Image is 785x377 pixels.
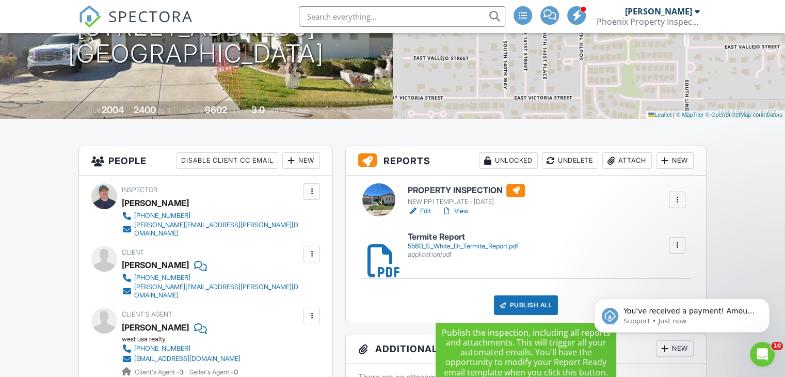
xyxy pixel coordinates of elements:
[408,232,518,242] h6: Termite Report
[122,310,172,318] span: Client's Agent
[408,250,518,259] div: application/pdf
[134,355,241,363] div: [EMAIL_ADDRESS][DOMAIN_NAME]
[78,14,193,36] a: SPECTORA
[157,107,172,115] span: sq. ft.
[602,152,652,169] div: Attach
[122,257,189,273] div: [PERSON_NAME]
[479,152,538,169] div: Unlocked
[494,295,558,315] div: Publish All
[108,5,193,27] span: SPECTORA
[408,198,525,206] div: NEW PPI TEMPLATE - [DATE]
[182,107,203,115] span: Lot Size
[122,283,301,300] a: [PERSON_NAME][EMAIL_ADDRESS][PERSON_NAME][DOMAIN_NAME]
[180,368,184,376] strong: 3
[579,277,785,349] iframe: Intercom notifications message
[122,211,301,221] a: [PHONE_NUMBER]
[134,344,190,353] div: [PHONE_NUMBER]
[122,320,189,335] div: [PERSON_NAME]
[78,5,101,28] img: The Best Home Inspection Software - Spectora
[408,184,525,197] h6: PROPERTY INSPECTION
[408,184,525,207] a: PROPERTY INSPECTION NEW PPI TEMPLATE - [DATE]
[408,206,431,216] a: Edit
[673,112,675,118] span: |
[122,195,189,211] div: [PERSON_NAME]
[177,152,278,169] div: Disable Client CC Email
[346,146,706,176] h3: Reports
[676,112,704,118] a: © MapTiler
[234,368,238,376] strong: 0
[656,152,694,169] div: New
[229,107,242,115] span: sq.ft.
[408,232,518,259] a: Termite Report 5560_S_White_Dr_Termite_Report.pdf application/pdf
[189,368,238,376] span: Seller's Agent -
[597,17,700,27] div: Phoenix Property Inspections A-Z
[122,354,241,364] a: [EMAIL_ADDRESS][DOMAIN_NAME]
[251,104,265,115] div: 3.0
[625,6,692,17] div: [PERSON_NAME]
[299,6,505,27] input: Search everything...
[122,335,249,343] div: west usa realty
[122,343,241,354] a: [PHONE_NUMBER]
[122,248,144,256] span: Client
[134,212,190,220] div: [PHONE_NUMBER]
[122,186,157,194] span: Inspector
[122,221,301,238] a: [PERSON_NAME][EMAIL_ADDRESS][PERSON_NAME][DOMAIN_NAME]
[102,104,124,115] div: 2004
[771,342,783,350] span: 10
[750,342,775,367] iframe: Intercom live chat
[706,112,782,118] a: © OpenStreetMap contributors
[79,146,332,176] h3: People
[441,206,468,216] a: View
[134,274,190,282] div: [PHONE_NUMBER]
[205,104,227,115] div: 9602
[135,368,185,376] span: Client's Agent -
[266,107,296,115] span: bathrooms
[542,152,598,169] div: Undelete
[282,152,320,169] div: New
[134,283,301,300] div: [PERSON_NAME][EMAIL_ADDRESS][PERSON_NAME][DOMAIN_NAME]
[648,112,671,118] a: Leaflet
[134,104,156,115] div: 2400
[122,273,301,283] a: [PHONE_NUMBER]
[408,242,518,250] div: 5560_S_White_Dr_Termite_Report.pdf
[68,13,324,68] h1: [STREET_ADDRESS] [GEOGRAPHIC_DATA]
[89,107,100,115] span: Built
[346,334,706,364] h3: Additional Documents
[134,221,301,238] div: [PERSON_NAME][EMAIL_ADDRESS][PERSON_NAME][DOMAIN_NAME]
